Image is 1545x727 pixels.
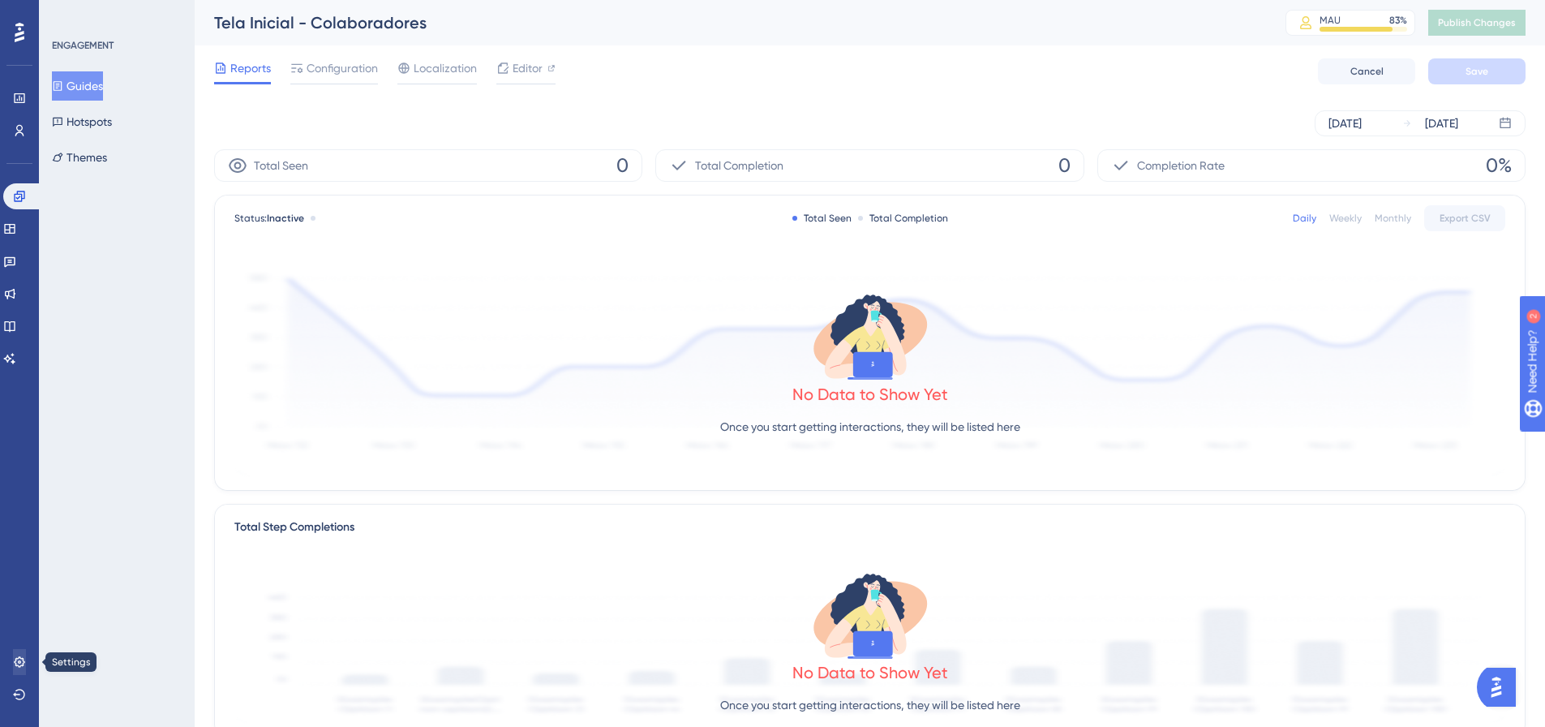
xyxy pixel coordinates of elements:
[234,212,304,225] span: Status:
[52,39,114,52] div: ENGAGEMENT
[792,212,852,225] div: Total Seen
[1320,14,1341,27] div: MAU
[792,661,948,684] div: No Data to Show Yet
[695,156,783,175] span: Total Completion
[1329,212,1362,225] div: Weekly
[1438,16,1516,29] span: Publish Changes
[1425,114,1458,133] div: [DATE]
[1428,10,1526,36] button: Publish Changes
[1424,205,1505,231] button: Export CSV
[1477,663,1526,712] iframe: UserGuiding AI Assistant Launcher
[307,58,378,78] span: Configuration
[1318,58,1415,84] button: Cancel
[720,417,1020,437] p: Once you start getting interactions, they will be listed here
[52,71,103,101] button: Guides
[38,4,101,24] span: Need Help?
[616,153,629,179] span: 0
[267,213,304,224] span: Inactive
[858,212,948,225] div: Total Completion
[234,518,354,537] div: Total Step Completions
[113,8,118,21] div: 2
[52,143,107,172] button: Themes
[1328,114,1362,133] div: [DATE]
[1466,65,1488,78] span: Save
[414,58,477,78] span: Localization
[1440,212,1491,225] span: Export CSV
[1350,65,1384,78] span: Cancel
[720,695,1020,715] p: Once you start getting interactions, they will be listed here
[792,383,948,406] div: No Data to Show Yet
[254,156,308,175] span: Total Seen
[214,11,1245,34] div: Tela Inicial - Colaboradores
[230,58,271,78] span: Reports
[513,58,543,78] span: Editor
[52,107,112,136] button: Hotspots
[1375,212,1411,225] div: Monthly
[1293,212,1316,225] div: Daily
[1486,153,1512,179] span: 0%
[1428,58,1526,84] button: Save
[1137,156,1225,175] span: Completion Rate
[1389,14,1407,27] div: 83 %
[1058,153,1071,179] span: 0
